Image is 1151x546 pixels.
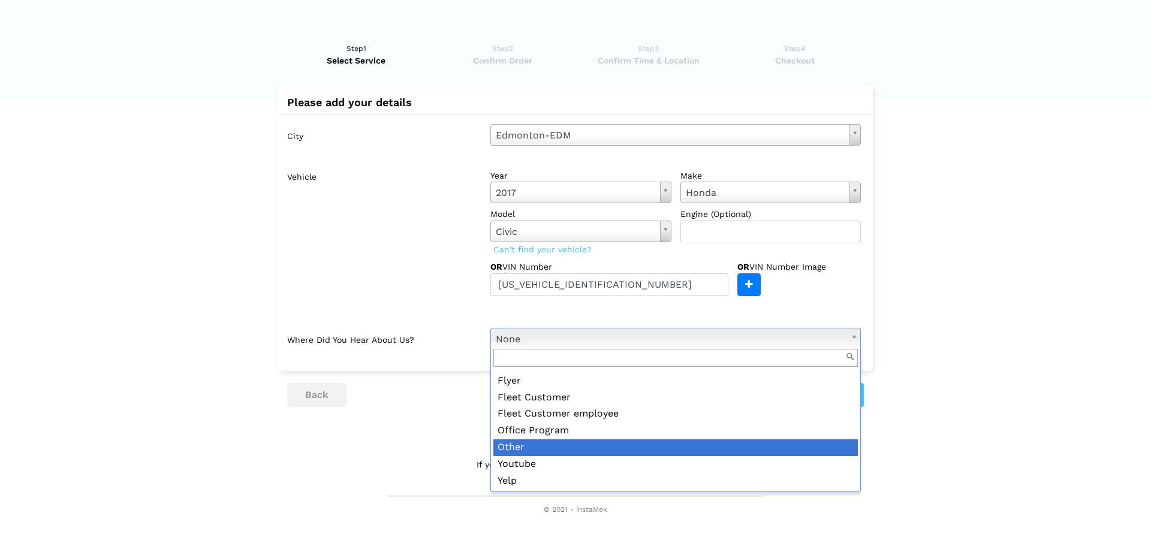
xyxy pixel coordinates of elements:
div: Yelp [493,473,858,490]
div: Fleet Customer [493,390,858,406]
div: Youtube [493,456,858,473]
div: Fleet Customer employee [493,406,858,423]
div: Other [493,439,858,456]
div: Flyer [493,373,858,390]
div: Office Program [493,423,858,439]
